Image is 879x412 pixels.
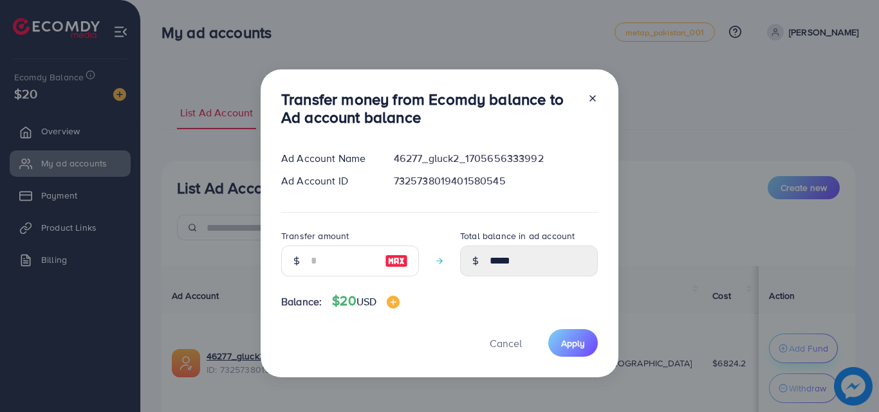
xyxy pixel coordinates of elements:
img: image [385,253,408,269]
label: Total balance in ad account [460,229,575,242]
div: 46277_gluck2_1705656333992 [384,151,608,166]
h4: $20 [332,293,400,309]
button: Apply [548,329,598,357]
label: Transfer amount [281,229,349,242]
img: image [387,296,400,309]
span: USD [356,294,376,309]
div: Ad Account ID [271,174,384,188]
button: Cancel [474,329,538,357]
span: Cancel [490,336,522,350]
div: Ad Account Name [271,151,384,166]
span: Balance: [281,294,322,309]
span: Apply [561,337,585,350]
div: 7325738019401580545 [384,174,608,188]
h3: Transfer money from Ecomdy balance to Ad account balance [281,90,577,127]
